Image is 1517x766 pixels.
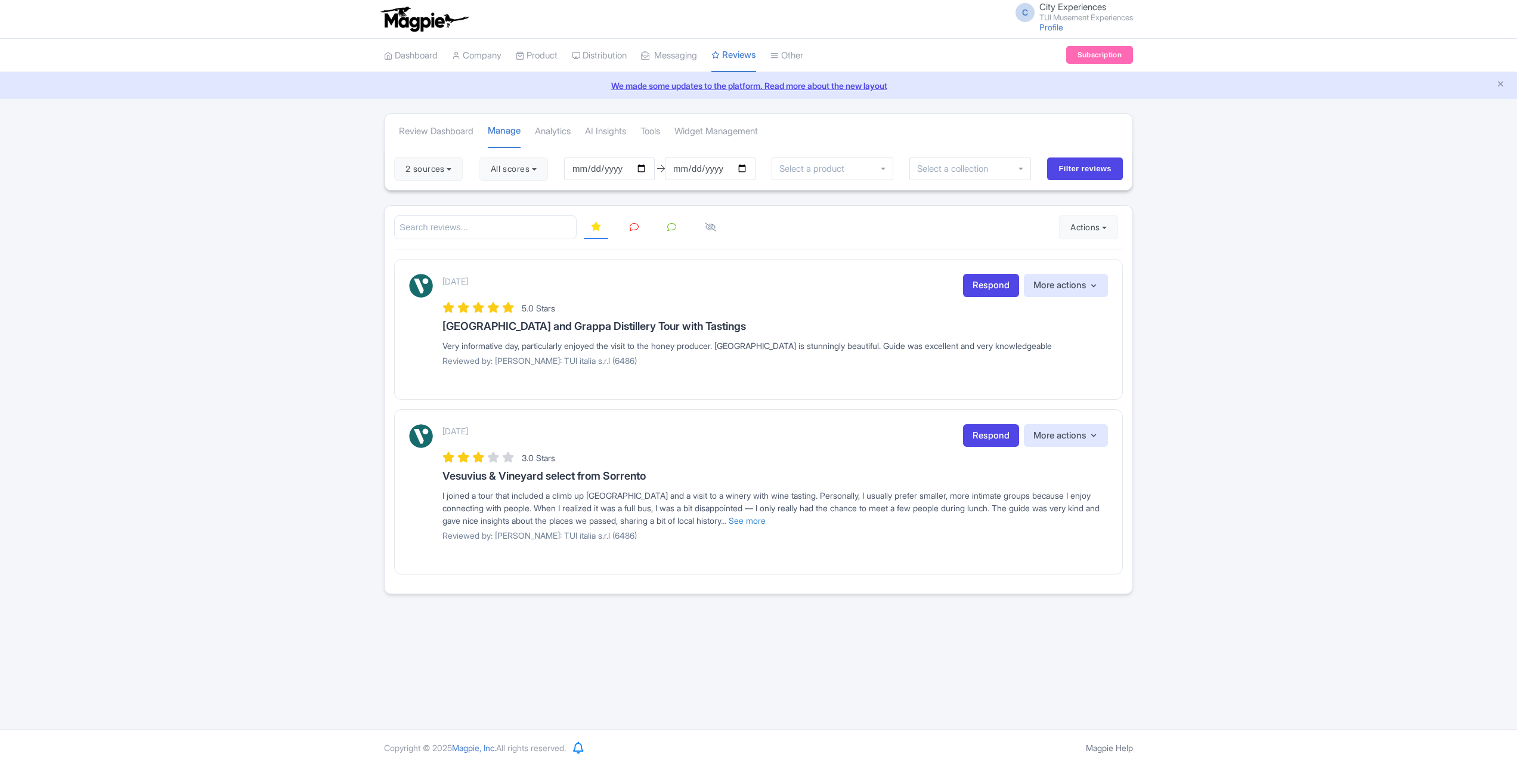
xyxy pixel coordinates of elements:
a: We made some updates to the platform. Read more about the new layout [7,79,1510,92]
a: Reviews [711,39,756,73]
div: I joined a tour that included a climb up [GEOGRAPHIC_DATA] and a visit to a winery with wine tast... [442,489,1108,527]
a: Manage [488,115,521,149]
button: Actions [1059,215,1118,239]
a: Other [770,39,803,72]
a: Dashboard [384,39,438,72]
button: More actions [1024,424,1108,447]
span: City Experiences [1039,1,1106,13]
img: Viator Logo [409,424,433,448]
a: Profile [1039,22,1063,32]
a: Review Dashboard [399,115,473,148]
a: C City Experiences TUI Musement Experiences [1008,2,1133,21]
button: All scores [479,157,548,181]
a: Distribution [572,39,627,72]
small: TUI Musement Experiences [1039,14,1133,21]
input: Filter reviews [1047,157,1123,180]
a: Analytics [535,115,571,148]
a: Magpie Help [1086,743,1133,753]
div: Copyright © 2025 All rights reserved. [377,742,573,754]
p: Reviewed by: [PERSON_NAME]: TUI italia s.r.l (6486) [442,529,1108,542]
input: Select a collection [917,163,996,174]
div: Very informative day, particularly enjoyed the visit to the honey producer. [GEOGRAPHIC_DATA] is ... [442,339,1108,352]
a: Messaging [641,39,697,72]
input: Search reviews... [394,215,577,240]
button: More actions [1024,274,1108,297]
span: 5.0 Stars [522,303,555,313]
a: Company [452,39,501,72]
a: Product [516,39,558,72]
h3: Vesuvius & Vineyard select from Sorrento [442,470,1108,482]
a: Widget Management [674,115,758,148]
a: Respond [963,424,1019,447]
p: [DATE] [442,275,468,288]
input: Select a product [779,163,851,174]
span: 3.0 Stars [522,453,555,463]
a: AI Insights [585,115,626,148]
img: logo-ab69f6fb50320c5b225c76a69d11143b.png [378,6,470,32]
a: Respond [963,274,1019,297]
span: C [1016,3,1035,22]
span: Magpie, Inc. [452,743,496,753]
button: Close announcement [1496,78,1505,92]
a: Tools [640,115,660,148]
button: 2 sources [394,157,463,181]
a: Subscription [1066,46,1133,64]
img: Viator Logo [409,274,433,298]
a: ... See more [721,515,766,526]
p: [DATE] [442,425,468,437]
h3: [GEOGRAPHIC_DATA] and Grappa Distillery Tour with Tastings [442,320,1108,332]
p: Reviewed by: [PERSON_NAME]: TUI italia s.r.l (6486) [442,354,1108,367]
